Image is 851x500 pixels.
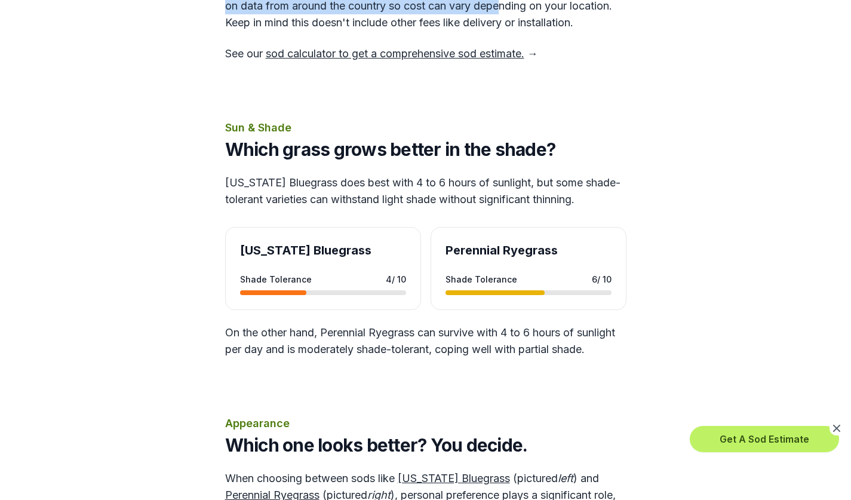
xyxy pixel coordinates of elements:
p: [US_STATE] Bluegrass does best with 4 to 6 hours of sunlight, but some shade-tolerant varieties c... [225,174,626,208]
p: On the other hand, Perennial Ryegrass can survive with 4 to 6 hours of sunlight per day and is mo... [225,324,626,358]
p: See our → [225,45,626,62]
button: Get A Sod Estimate [690,426,839,452]
span: 6 / 10 [592,273,612,286]
strong: [US_STATE] Bluegrass [240,243,371,257]
p: Sun & Shade [225,119,626,136]
h2: Which grass grows better in the shade? [225,139,626,160]
span: Shade Tolerance [446,273,517,286]
span: Shade Tolerance [240,273,312,286]
a: sod calculator to get a comprehensive sod estimate. [266,47,524,60]
span: 4 / 10 [386,273,406,286]
strong: Perennial Ryegrass [446,243,558,257]
p: Appearance [225,415,626,432]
